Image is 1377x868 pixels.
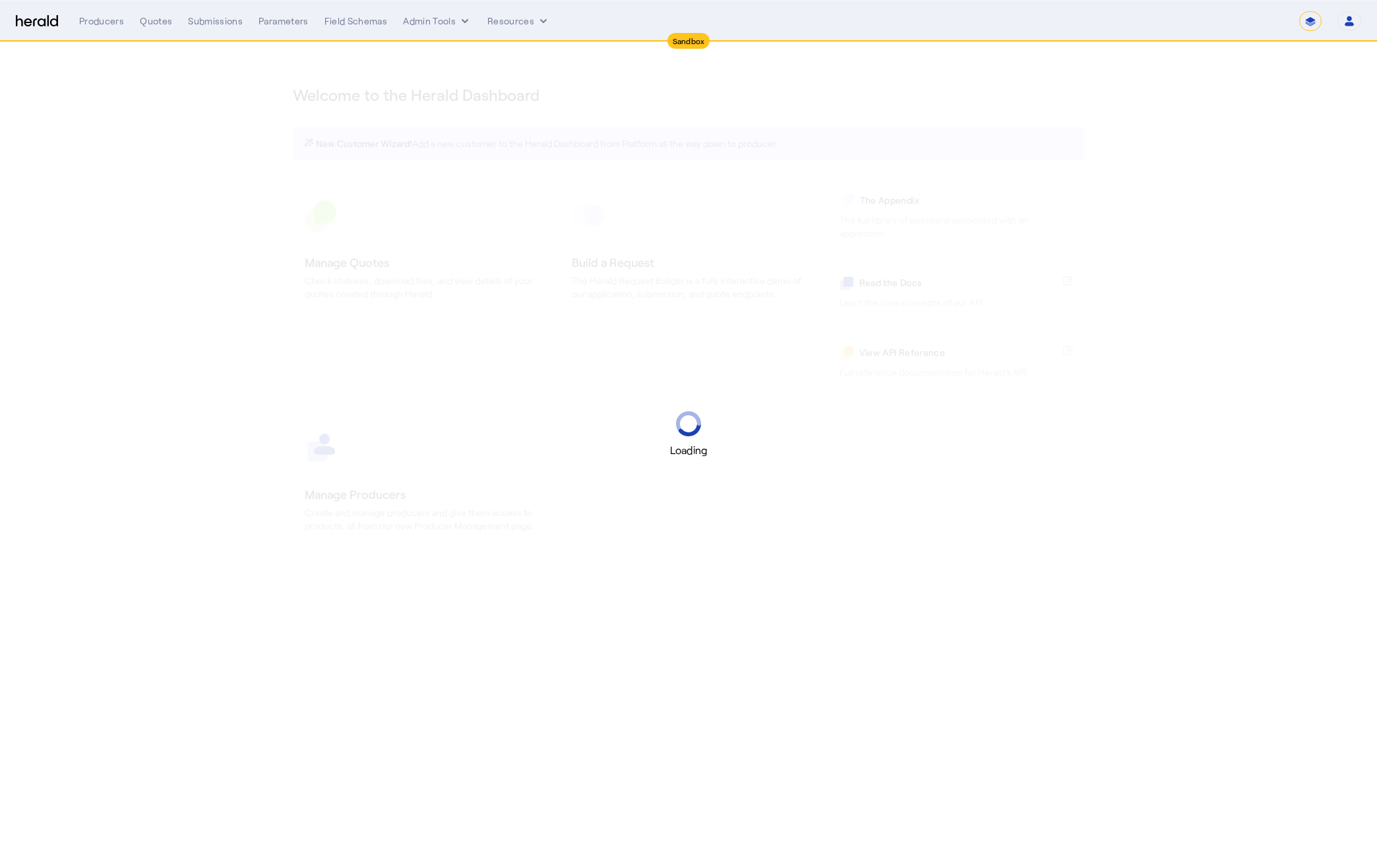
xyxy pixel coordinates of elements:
button: internal dropdown menu [403,14,472,28]
button: Resources dropdown menu [487,14,550,28]
div: Sandbox [667,33,710,49]
div: Submissions [188,14,243,28]
div: Field Schemas [324,14,388,28]
img: Herald Logo [16,15,58,28]
div: Parameters [259,14,309,28]
div: Quotes [140,14,172,28]
div: Producers [79,14,124,28]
